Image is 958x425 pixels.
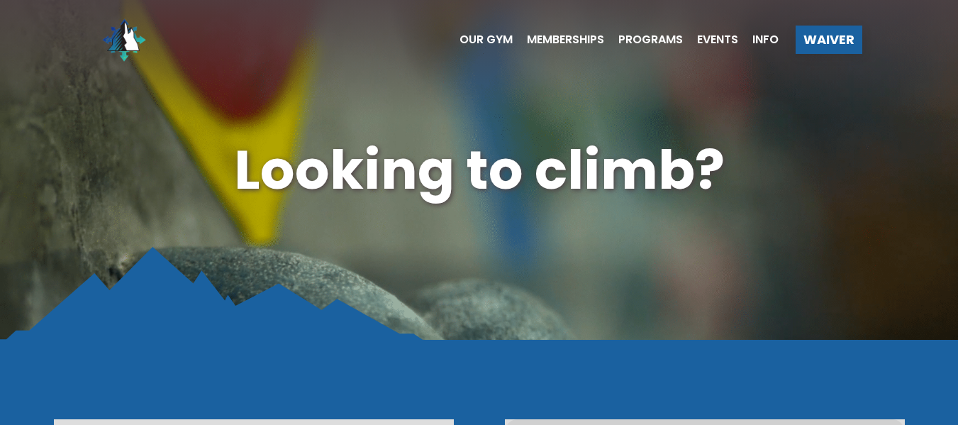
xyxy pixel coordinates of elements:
span: Waiver [803,33,854,46]
a: Programs [604,34,683,45]
span: Info [752,34,779,45]
a: Our Gym [445,34,513,45]
img: North Wall Logo [96,11,152,68]
a: Waiver [796,26,862,54]
span: Programs [618,34,683,45]
span: Events [697,34,738,45]
a: Info [738,34,779,45]
a: Memberships [513,34,604,45]
h1: Looking to climb? [54,132,905,208]
span: Our Gym [459,34,513,45]
a: Events [683,34,738,45]
span: Memberships [527,34,604,45]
